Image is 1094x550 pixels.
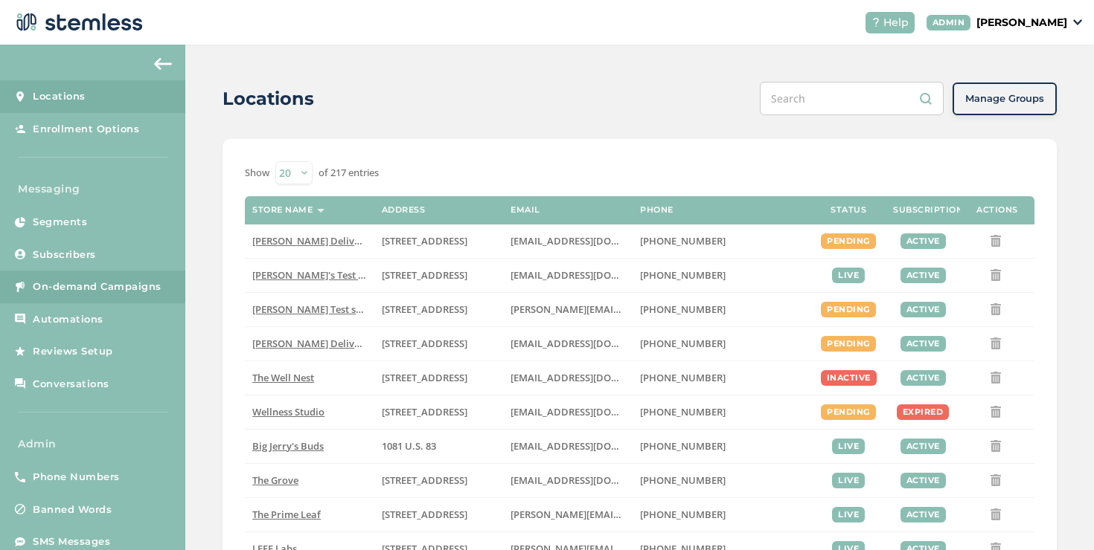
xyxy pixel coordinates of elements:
label: 5241 Center Boulevard [382,303,496,316]
label: Email [511,205,540,215]
label: Swapnil Test store [252,303,367,316]
label: (580) 539-1118 [640,440,804,453]
label: 1081 U.S. 83 [382,440,496,453]
label: info@bigjerrysbuds.com [511,440,625,453]
label: (619) 600-1269 [640,474,804,487]
span: [PERSON_NAME] Delivery [252,234,369,247]
label: Store name [252,205,313,215]
div: active [901,473,946,488]
span: The Grove [252,473,298,487]
label: Big Jerry's Buds [252,440,367,453]
label: brianashen@gmail.com [511,269,625,282]
label: john@theprimeleaf.com [511,508,625,521]
label: Hazel Delivery 4 [252,337,367,350]
label: The Well Nest [252,372,367,384]
label: (818) 561-0790 [640,235,804,247]
span: [STREET_ADDRESS] [382,337,467,350]
span: [PERSON_NAME] Test store [252,302,375,316]
span: Manage Groups [965,91,1044,106]
img: icon-arrow-back-accent-c549486e.svg [154,58,172,70]
span: [STREET_ADDRESS] [382,268,467,282]
label: of 217 entries [319,166,379,181]
label: 4120 East Speedway Boulevard [382,508,496,521]
label: dexter@thegroveca.com [511,474,625,487]
p: [PERSON_NAME] [976,15,1067,30]
div: active [901,439,946,454]
label: (520) 272-8455 [640,508,804,521]
div: live [832,473,865,488]
span: [EMAIL_ADDRESS][DOMAIN_NAME] [511,234,673,247]
span: Phone Numbers [33,470,120,485]
span: [STREET_ADDRESS] [382,508,467,521]
div: live [832,507,865,522]
label: 8155 Center Street [382,474,496,487]
label: Subscription [893,205,963,215]
span: Enrollment Options [33,122,139,137]
label: 17523 Ventura Boulevard [382,235,496,247]
label: (269) 929-8463 [640,406,804,418]
span: [PHONE_NUMBER] [640,268,726,282]
span: [PERSON_NAME] Delivery 4 [252,337,377,350]
span: [STREET_ADDRESS] [382,371,467,384]
label: 1005 4th Avenue [382,372,496,384]
button: Manage Groups [953,82,1057,115]
label: Wellness Studio [252,406,367,418]
span: Subscribers [33,247,96,262]
iframe: Chat Widget [1020,479,1094,550]
span: [PHONE_NUMBER] [640,473,726,487]
th: Actions [960,196,1034,224]
span: Segments [33,215,87,230]
label: (269) 929-8463 [640,372,804,384]
div: active [901,370,946,386]
label: (503) 804-9208 [640,269,804,282]
div: active [901,336,946,352]
span: [STREET_ADDRESS] [382,405,467,418]
span: [EMAIL_ADDRESS][DOMAIN_NAME] [511,371,673,384]
img: logo-dark-0685b13c.svg [12,7,143,37]
label: 123 East Main Street [382,269,496,282]
label: Address [382,205,426,215]
div: active [901,302,946,317]
span: [EMAIL_ADDRESS][DOMAIN_NAME] [511,268,673,282]
label: (818) 561-0790 [640,337,804,350]
span: Big Jerry's Buds [252,439,324,453]
label: Phone [640,205,674,215]
span: [EMAIL_ADDRESS][DOMAIN_NAME] [511,337,673,350]
span: [PERSON_NAME][EMAIL_ADDRESS][DOMAIN_NAME] [511,508,749,521]
div: ADMIN [927,15,971,30]
span: [STREET_ADDRESS] [382,473,467,487]
label: The Prime Leaf [252,508,367,521]
span: [EMAIL_ADDRESS][DOMAIN_NAME] [511,405,673,418]
span: Reviews Setup [33,344,113,359]
img: icon-help-white-03924b79.svg [871,18,880,27]
label: vmrobins@gmail.com [511,406,625,418]
span: On-demand Campaigns [33,279,161,294]
label: Hazel Delivery [252,235,367,247]
span: [STREET_ADDRESS] [382,234,467,247]
span: SMS Messages [33,534,110,549]
span: Locations [33,89,86,104]
span: The Prime Leaf [252,508,321,521]
span: [PHONE_NUMBER] [640,337,726,350]
label: 123 Main Street [382,406,496,418]
span: Conversations [33,377,109,392]
div: active [901,507,946,522]
div: pending [821,336,876,352]
span: Help [883,15,909,30]
img: icon_down-arrow-small-66adaf34.svg [1073,19,1082,25]
div: inactive [821,370,877,386]
label: The Grove [252,474,367,487]
div: active [901,233,946,249]
span: 1081 U.S. 83 [382,439,436,453]
div: pending [821,302,876,317]
div: pending [821,404,876,420]
label: Status [831,205,866,215]
label: Brian's Test Store [252,269,367,282]
label: arman91488@gmail.com [511,235,625,247]
input: Search [760,82,944,115]
h2: Locations [223,85,314,112]
span: Automations [33,312,103,327]
span: [EMAIL_ADDRESS][DOMAIN_NAME] [511,439,673,453]
span: [PHONE_NUMBER] [640,405,726,418]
